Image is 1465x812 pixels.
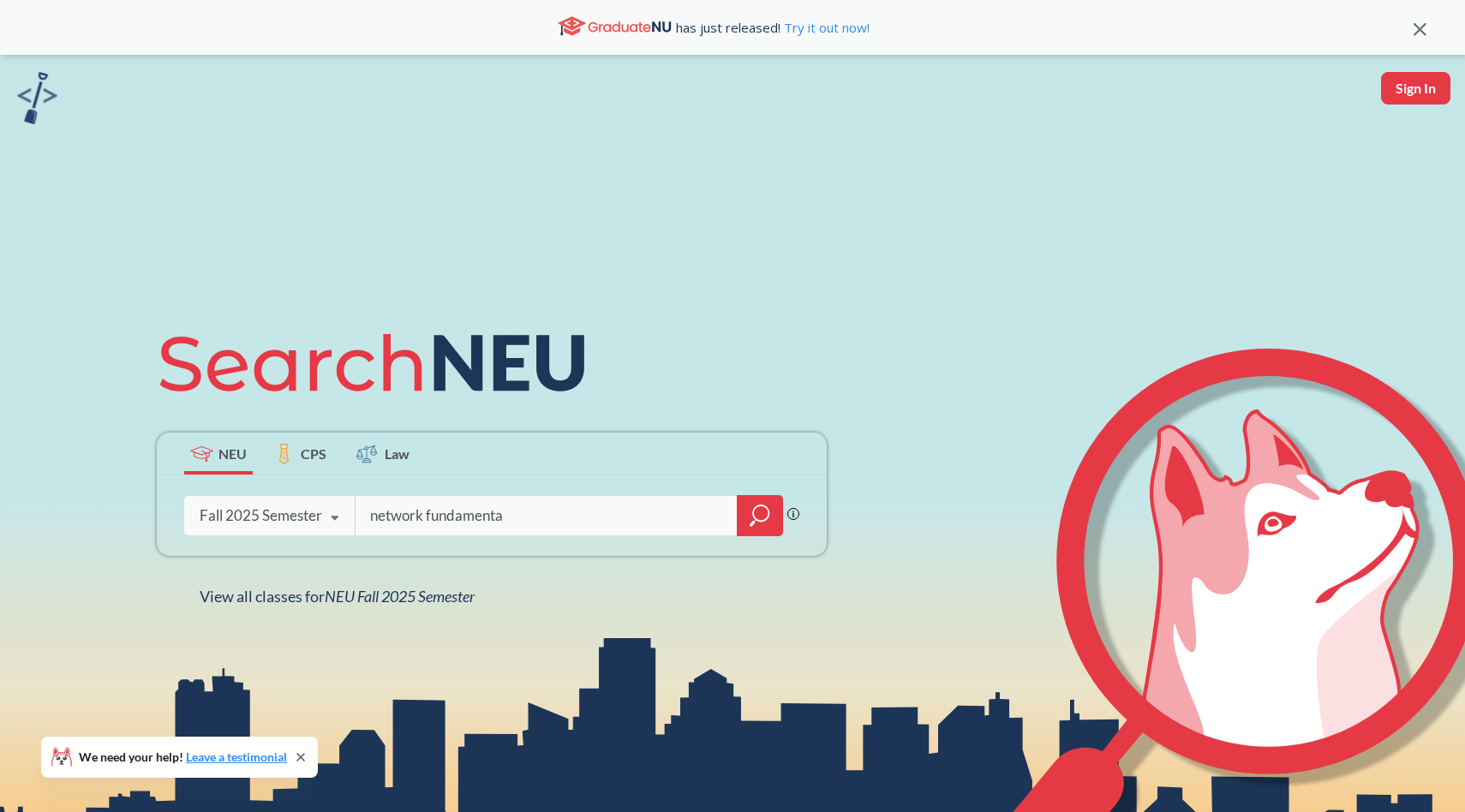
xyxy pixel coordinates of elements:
a: Try it out now! [780,19,870,36]
span: View all classes for [200,587,475,606]
img: sandbox logo [17,72,57,124]
span: NEU Fall 2025 Semester [325,587,475,606]
div: magnifying glass [737,495,783,536]
span: Law [385,444,410,463]
span: NEU [218,444,247,463]
a: Leave a testimonial [186,749,287,764]
button: Sign In [1381,72,1450,104]
span: has just released! [676,18,870,37]
svg: magnifying glass [750,504,770,528]
a: sandbox logo [17,72,57,129]
input: Class, professor, course number, "phrase" [368,498,725,534]
span: We need your help! [79,751,287,763]
span: CPS [301,444,326,463]
div: Fall 2025 Semester [200,506,322,525]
